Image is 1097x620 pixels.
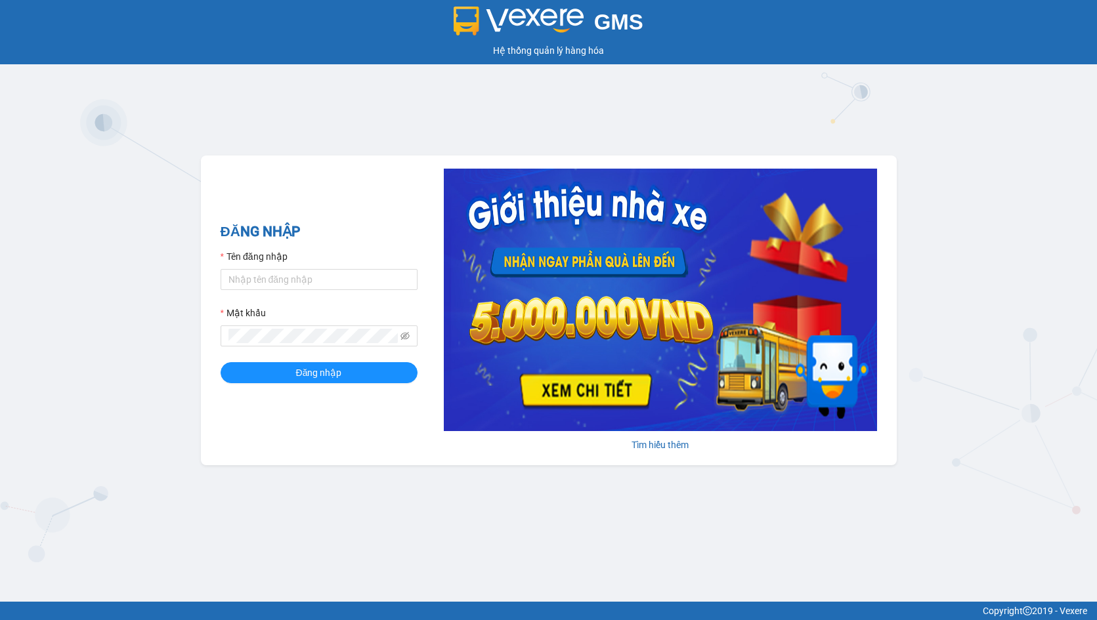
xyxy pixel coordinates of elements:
[594,10,643,34] span: GMS
[454,7,584,35] img: logo 2
[444,438,877,452] div: Tìm hiểu thêm
[296,365,342,380] span: Đăng nhập
[228,329,398,343] input: Mật khẩu
[221,306,266,320] label: Mật khẩu
[221,249,288,264] label: Tên đăng nhập
[444,169,877,431] img: banner-0
[454,20,643,30] a: GMS
[221,269,418,290] input: Tên đăng nhập
[400,331,410,341] span: eye-invisible
[10,604,1087,618] div: Copyright 2019 - Vexere
[1023,606,1032,615] span: copyright
[221,221,418,243] h2: ĐĂNG NHẬP
[3,43,1094,58] div: Hệ thống quản lý hàng hóa
[221,362,418,383] button: Đăng nhập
